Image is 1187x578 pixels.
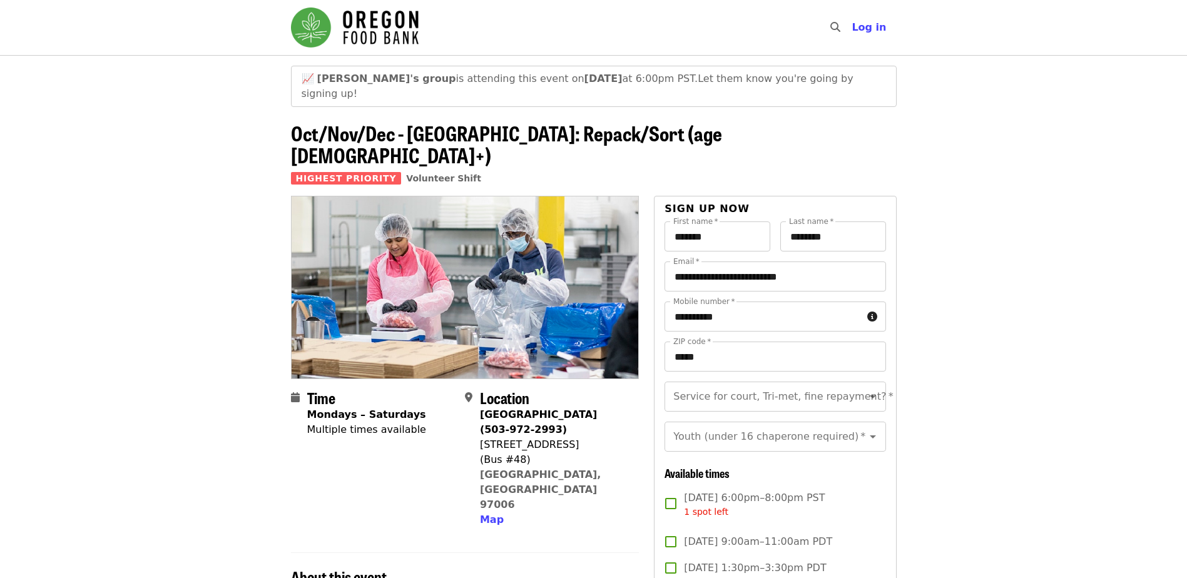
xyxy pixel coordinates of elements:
span: Highest Priority [291,172,402,185]
div: [STREET_ADDRESS] [480,437,629,452]
a: Volunteer Shift [406,173,481,183]
label: First name [673,218,718,225]
div: Multiple times available [307,422,426,437]
button: Log in [842,15,896,40]
div: (Bus #48) [480,452,629,467]
i: map-marker-alt icon [465,392,472,403]
label: Email [673,258,700,265]
input: First name [665,221,770,251]
input: Search [848,13,858,43]
strong: [PERSON_NAME]'s group [317,73,456,84]
input: Last name [780,221,886,251]
input: Email [665,261,885,292]
span: Map [480,514,504,525]
strong: [DATE] [584,73,623,84]
i: search icon [830,21,840,33]
label: Last name [789,218,833,225]
span: 1 spot left [684,507,728,517]
span: Sign up now [665,203,750,215]
span: Time [307,387,335,408]
span: [DATE] 6:00pm–8:00pm PST [684,490,825,519]
strong: Mondays – Saturdays [307,408,426,420]
span: is attending this event on at 6:00pm PST. [317,73,698,84]
span: Log in [852,21,886,33]
input: Mobile number [665,302,862,332]
button: Open [864,428,882,445]
a: [GEOGRAPHIC_DATA], [GEOGRAPHIC_DATA] 97006 [480,469,601,510]
img: Oct/Nov/Dec - Beaverton: Repack/Sort (age 10+) organized by Oregon Food Bank [292,196,639,378]
label: Mobile number [673,298,735,305]
i: circle-info icon [867,311,877,323]
span: [DATE] 9:00am–11:00am PDT [684,534,832,549]
button: Map [480,512,504,527]
span: growth emoji [302,73,314,84]
strong: [GEOGRAPHIC_DATA] (503-972-2993) [480,408,597,435]
img: Oregon Food Bank - Home [291,8,419,48]
span: Oct/Nov/Dec - [GEOGRAPHIC_DATA]: Repack/Sort (age [DEMOGRAPHIC_DATA]+) [291,118,722,170]
label: ZIP code [673,338,711,345]
span: Location [480,387,529,408]
button: Open [864,388,882,405]
i: calendar icon [291,392,300,403]
span: [DATE] 1:30pm–3:30pm PDT [684,560,826,575]
input: ZIP code [665,342,885,372]
span: Available times [665,465,730,481]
